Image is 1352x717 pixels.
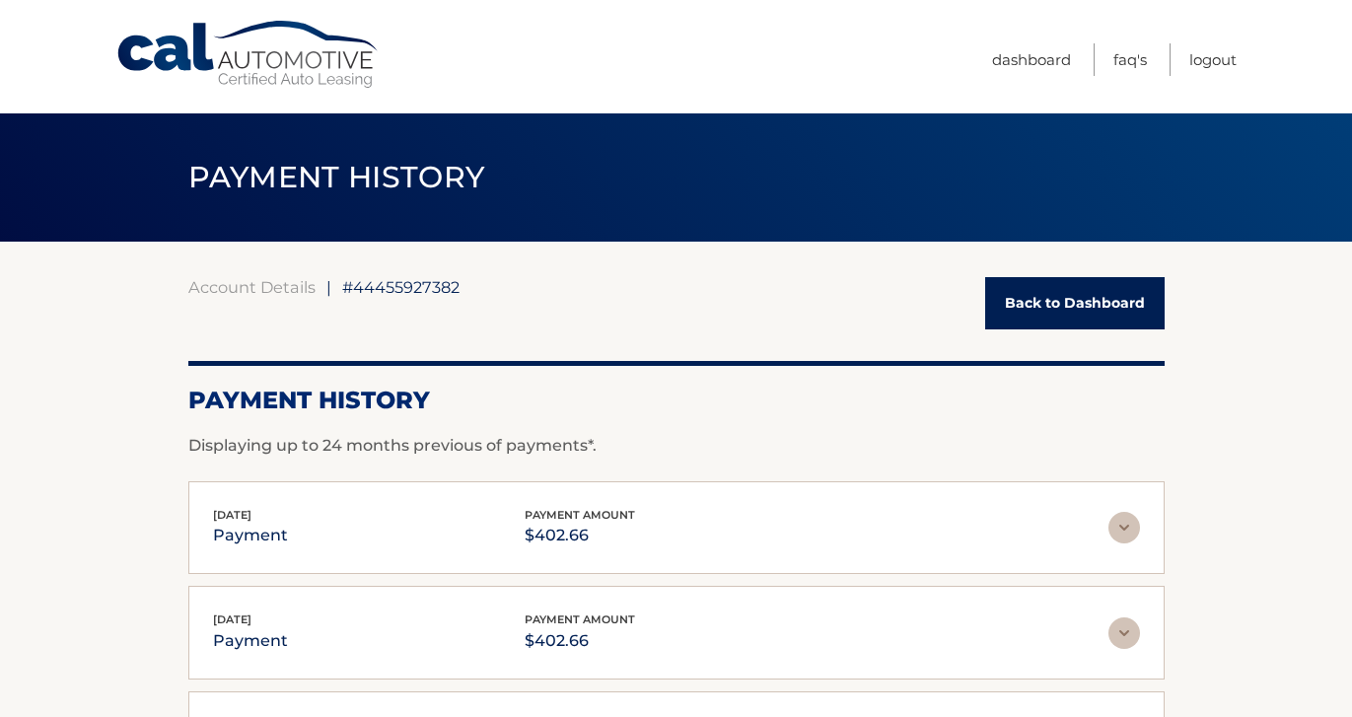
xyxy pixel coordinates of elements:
[525,508,635,522] span: payment amount
[525,612,635,626] span: payment amount
[326,277,331,297] span: |
[188,159,485,195] span: PAYMENT HISTORY
[1108,512,1140,543] img: accordion-rest.svg
[1113,43,1147,76] a: FAQ's
[188,434,1165,458] p: Displaying up to 24 months previous of payments*.
[213,627,288,655] p: payment
[525,522,635,549] p: $402.66
[1108,617,1140,649] img: accordion-rest.svg
[985,277,1165,329] a: Back to Dashboard
[188,277,316,297] a: Account Details
[115,20,382,90] a: Cal Automotive
[213,522,288,549] p: payment
[188,386,1165,415] h2: Payment History
[525,627,635,655] p: $402.66
[213,612,251,626] span: [DATE]
[992,43,1071,76] a: Dashboard
[342,277,460,297] span: #44455927382
[1189,43,1237,76] a: Logout
[213,508,251,522] span: [DATE]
